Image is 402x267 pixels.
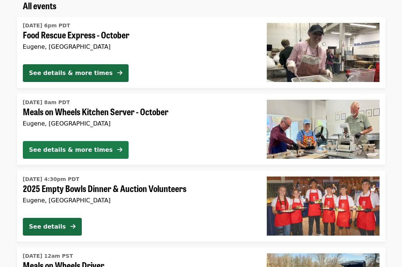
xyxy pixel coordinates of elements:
img: 2025 Empty Bowls Dinner & Auction Volunteers organized by FOOD For Lane County [267,177,380,236]
span: Food Rescue Express - October [23,30,255,40]
button: See details & more times [23,64,129,82]
div: See details & more times [29,69,113,78]
div: Eugene, [GEOGRAPHIC_DATA] [23,43,255,50]
div: See details [29,222,66,231]
span: 2025 Empty Bowls Dinner & Auction Volunteers [23,183,255,194]
time: [DATE] 4:30pm PDT [23,175,80,183]
time: [DATE] 6pm PDT [23,22,70,30]
time: [DATE] 12am PST [23,252,73,260]
i: arrow-right icon [117,146,122,153]
i: arrow-right icon [117,69,122,76]
a: See details for "Food Rescue Express - October" [17,17,385,88]
button: See details [23,218,82,236]
div: See details & more times [29,146,113,154]
a: See details for "2025 Empty Bowls Dinner & Auction Volunteers" [17,171,385,242]
a: See details for "Meals on Wheels Kitchen Server - October" [17,94,385,165]
span: Meals on Wheels Kitchen Server - October [23,106,255,117]
time: [DATE] 8am PDT [23,99,70,106]
img: Meals on Wheels Kitchen Server - October organized by FOOD For Lane County [267,100,380,159]
button: See details & more times [23,141,129,159]
div: Eugene, [GEOGRAPHIC_DATA] [23,120,255,127]
img: Food Rescue Express - October organized by FOOD For Lane County [267,23,380,82]
div: Eugene, [GEOGRAPHIC_DATA] [23,197,255,204]
i: arrow-right icon [70,223,76,230]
